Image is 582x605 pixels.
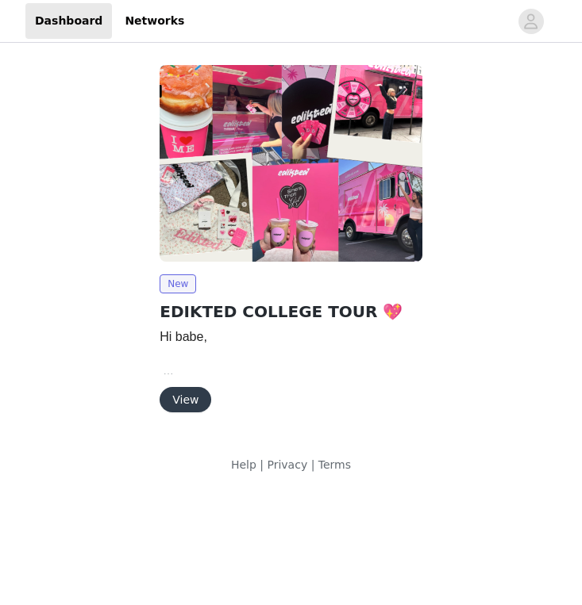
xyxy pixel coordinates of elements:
[160,394,211,406] a: View
[160,274,196,293] span: New
[267,458,307,471] a: Privacy
[523,9,538,34] div: avatar
[160,387,211,412] button: View
[160,330,207,343] span: Hi babe,
[115,3,194,39] a: Networks
[311,458,315,471] span: |
[160,65,422,262] img: Edikted
[25,3,112,39] a: Dashboard
[231,458,256,471] a: Help
[318,458,351,471] a: Terms
[160,300,422,324] h2: EDIKTED COLLEGE TOUR 💖
[260,458,264,471] span: |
